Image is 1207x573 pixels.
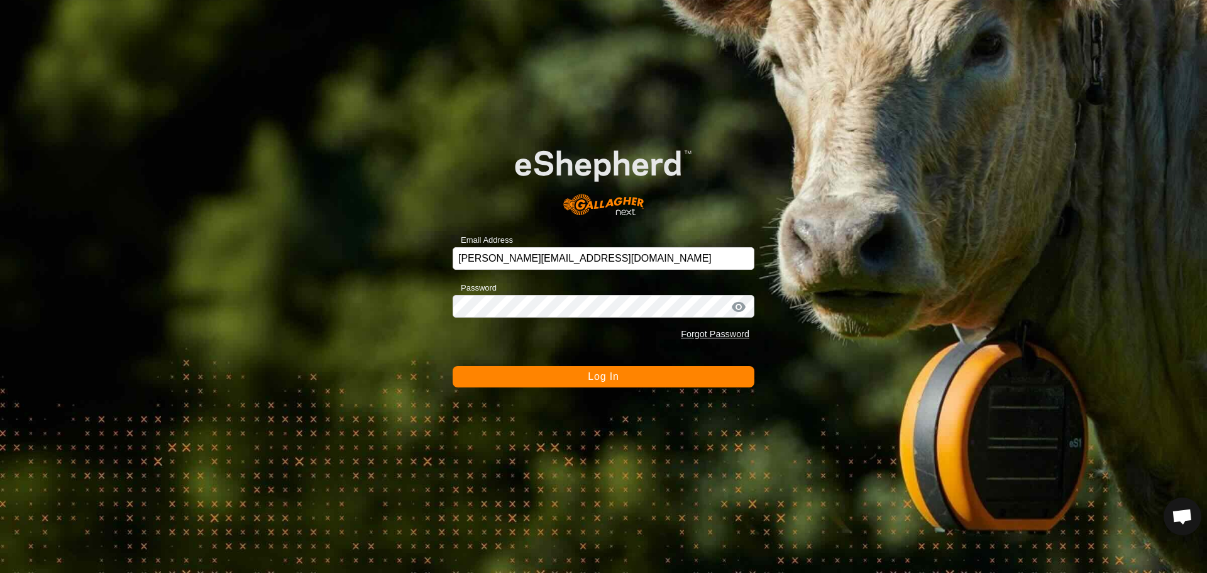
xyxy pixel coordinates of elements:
button: Log In [453,366,754,387]
img: E-shepherd Logo [483,125,724,228]
div: Open chat [1164,498,1201,535]
label: Email Address [453,234,513,247]
a: Forgot Password [681,329,749,339]
label: Password [453,282,497,294]
span: Log In [588,371,619,382]
input: Email Address [453,247,754,270]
